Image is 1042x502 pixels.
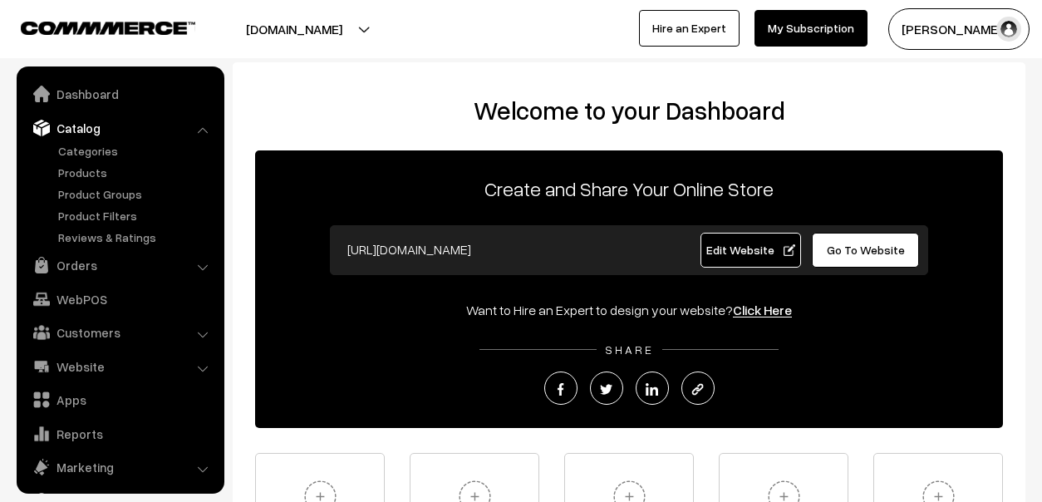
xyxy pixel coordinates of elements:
span: SHARE [597,342,662,357]
a: Products [54,164,219,181]
a: Orders [21,250,219,280]
a: Product Filters [54,207,219,224]
a: Click Here [733,302,792,318]
a: Product Groups [54,185,219,203]
a: Catalog [21,113,219,143]
span: Edit Website [706,243,795,257]
a: Edit Website [700,233,802,268]
a: My Subscription [754,10,868,47]
a: Reports [21,419,219,449]
a: Apps [21,385,219,415]
a: Hire an Expert [639,10,740,47]
span: Go To Website [827,243,905,257]
a: Dashboard [21,79,219,109]
a: COMMMERCE [21,17,166,37]
h2: Welcome to your Dashboard [249,96,1009,125]
button: [PERSON_NAME]… [888,8,1030,50]
img: COMMMERCE [21,22,195,34]
div: Want to Hire an Expert to design your website? [255,300,1003,320]
a: Marketing [21,452,219,482]
a: WebPOS [21,284,219,314]
a: Categories [54,142,219,160]
a: Website [21,352,219,381]
img: user [996,17,1021,42]
button: [DOMAIN_NAME] [188,8,401,50]
a: Customers [21,317,219,347]
a: Reviews & Ratings [54,229,219,246]
p: Create and Share Your Online Store [255,174,1003,204]
a: Go To Website [812,233,919,268]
